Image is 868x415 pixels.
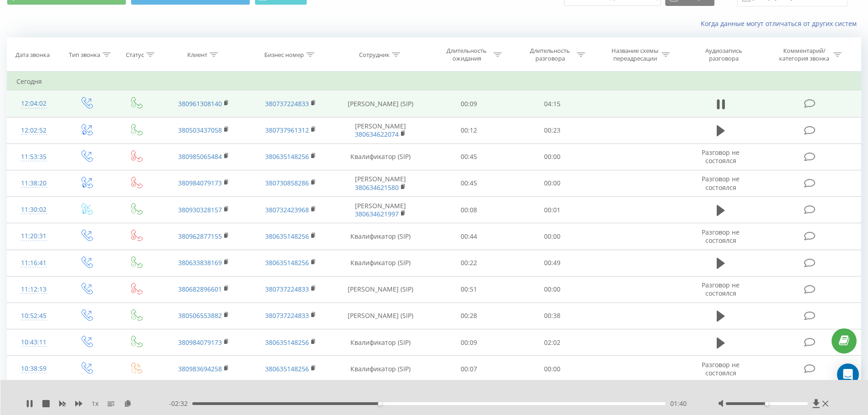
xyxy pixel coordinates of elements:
div: 11:38:20 [16,174,51,192]
td: 00:00 [511,356,594,382]
div: 10:52:45 [16,307,51,325]
span: Разговор не состоялся [702,281,740,297]
td: Квалификатор (SIP) [334,356,427,382]
a: 380985065484 [178,152,222,161]
a: 380730858286 [265,179,309,187]
a: 380634621997 [355,210,399,218]
td: [PERSON_NAME] (SIP) [334,276,427,302]
td: Сегодня [7,72,861,91]
a: 380635148256 [265,364,309,373]
div: Сотрудник [359,51,390,59]
a: 380737961312 [265,126,309,134]
a: 380634621580 [355,183,399,192]
td: 02:02 [511,329,594,356]
a: 380984079173 [178,179,222,187]
a: 380635148256 [265,338,309,347]
td: 00:23 [511,117,594,143]
div: Accessibility label [765,402,769,405]
td: [PERSON_NAME] (SIP) [334,91,427,117]
div: Клиент [187,51,207,59]
a: 380682896601 [178,285,222,293]
a: 380961308140 [178,99,222,108]
a: 380737224833 [265,99,309,108]
td: 00:49 [511,250,594,276]
td: 00:09 [427,91,511,117]
a: Когда данные могут отличаться от других систем [701,19,861,28]
td: 00:00 [511,170,594,196]
a: 380930328157 [178,205,222,214]
span: - 02:32 [169,399,192,408]
div: Аудиозапись разговора [694,47,753,62]
td: 00:00 [511,223,594,250]
td: Квалификатор (SIP) [334,223,427,250]
a: 380635148256 [265,232,309,241]
td: 00:51 [427,276,511,302]
td: 00:09 [427,329,511,356]
a: 380503437058 [178,126,222,134]
a: 380732423968 [265,205,309,214]
td: 00:45 [427,170,511,196]
div: Название схемы переадресации [611,47,659,62]
td: 00:45 [427,143,511,170]
a: 380506553882 [178,311,222,320]
div: Комментарий/категория звонка [778,47,831,62]
a: 380634622074 [355,130,399,138]
a: 380635148256 [265,258,309,267]
a: 380983694258 [178,364,222,373]
td: 00:38 [511,302,594,329]
td: 00:12 [427,117,511,143]
a: 380635148256 [265,152,309,161]
td: 00:44 [427,223,511,250]
td: [PERSON_NAME] [334,197,427,223]
td: Квалификатор (SIP) [334,329,427,356]
td: Квалификатор (SIP) [334,250,427,276]
div: Open Intercom Messenger [837,364,859,385]
a: 380737224833 [265,311,309,320]
div: Дата звонка [15,51,50,59]
a: 380984079173 [178,338,222,347]
td: [PERSON_NAME] (SIP) [334,302,427,329]
a: 380962877155 [178,232,222,241]
td: 00:00 [511,143,594,170]
td: 00:00 [511,276,594,302]
div: Статус [126,51,144,59]
div: 12:02:52 [16,122,51,139]
td: 00:22 [427,250,511,276]
div: Тип звонка [69,51,100,59]
div: Длительность разговора [526,47,575,62]
div: 12:04:02 [16,95,51,113]
a: 380737224833 [265,285,309,293]
td: 00:28 [427,302,511,329]
div: 11:53:35 [16,148,51,166]
div: 11:16:41 [16,254,51,272]
div: 11:30:02 [16,201,51,219]
span: Разговор не состоялся [702,148,740,165]
td: 00:08 [427,197,511,223]
div: 10:38:59 [16,360,51,378]
span: 01:40 [670,399,687,408]
td: 00:07 [427,356,511,382]
div: Длительность ожидания [442,47,491,62]
td: [PERSON_NAME] [334,170,427,196]
div: Бизнес номер [264,51,304,59]
div: 11:12:13 [16,281,51,298]
div: 10:43:11 [16,333,51,351]
td: Квалификатор (SIP) [334,143,427,170]
div: 11:20:31 [16,227,51,245]
td: 00:01 [511,197,594,223]
td: 04:15 [511,91,594,117]
div: Accessibility label [378,402,381,405]
span: 1 x [92,399,98,408]
span: Разговор не состоялся [702,360,740,377]
a: 380633838169 [178,258,222,267]
td: [PERSON_NAME] [334,117,427,143]
span: Разговор не состоялся [702,174,740,191]
span: Разговор не состоялся [702,228,740,245]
